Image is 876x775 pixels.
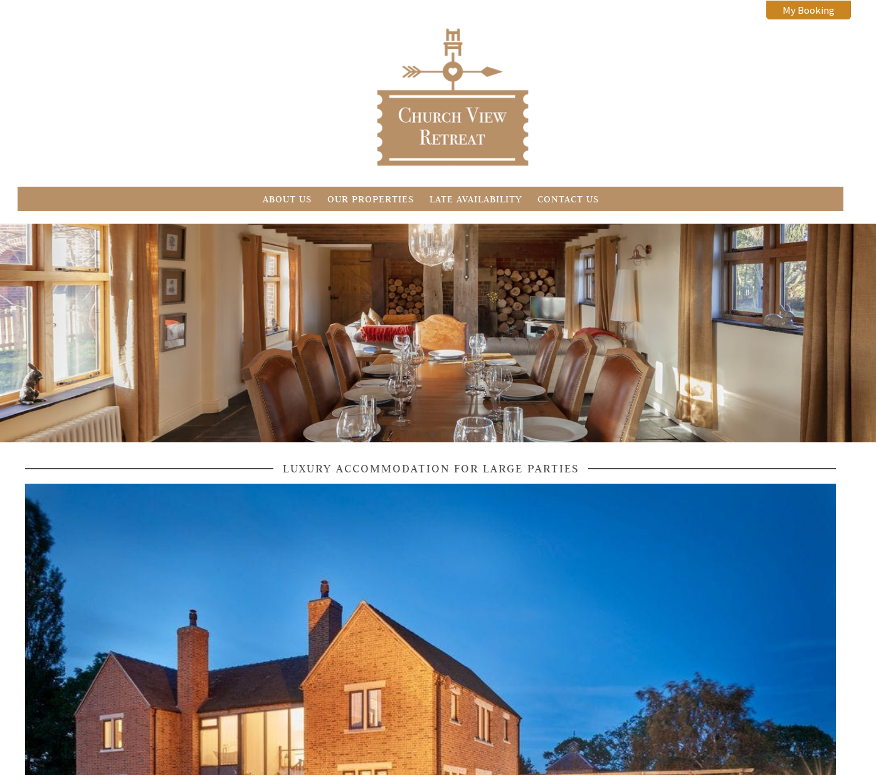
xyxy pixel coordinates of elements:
[766,1,851,19] a: My Booking
[263,193,312,205] a: About Us
[430,193,522,205] a: Late Availability
[327,193,414,205] a: Our Properties
[273,461,588,476] span: Luxury accommodation for large parties
[537,193,599,205] a: Contact Us
[374,25,531,169] img: Church View Retreat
